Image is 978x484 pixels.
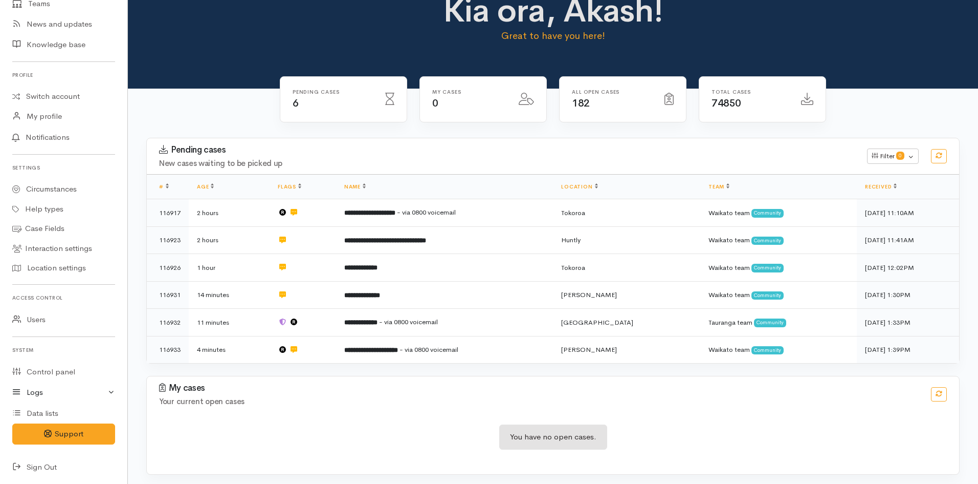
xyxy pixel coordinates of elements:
[197,183,214,190] a: Age
[561,263,585,272] span: Tokoroa
[561,318,633,327] span: [GEOGRAPHIC_DATA]
[700,226,857,254] td: Waikato team
[432,89,506,95] h6: My cases
[700,254,857,282] td: Waikato team
[712,97,741,110] span: 74850
[700,281,857,309] td: Waikato team
[293,89,373,95] h6: Pending cases
[857,199,959,227] td: [DATE] 11:10AM
[189,336,270,363] td: 4 minutes
[189,281,270,309] td: 14 minutes
[12,424,115,445] button: Support
[708,183,729,190] a: Team
[12,291,115,305] h6: Access control
[147,281,189,309] td: 116931
[700,199,857,227] td: Waikato team
[712,89,789,95] h6: Total cases
[700,336,857,363] td: Waikato team
[12,343,115,357] h6: System
[189,199,270,227] td: 2 hours
[432,97,438,110] span: 0
[189,309,270,336] td: 11 minutes
[189,254,270,282] td: 1 hour
[857,309,959,336] td: [DATE] 1:33PM
[561,236,581,244] span: Huntly
[572,89,652,95] h6: All Open cases
[159,145,855,155] h3: Pending cases
[751,264,784,272] span: Community
[278,183,301,190] a: Flags
[896,152,904,160] span: 0
[700,309,857,336] td: Tauranga team
[147,199,189,227] td: 116917
[561,345,617,354] span: [PERSON_NAME]
[572,97,590,110] span: 182
[379,318,438,326] span: - via 0800 voicemail
[857,226,959,254] td: [DATE] 11:41AM
[159,397,919,406] h4: Your current open cases
[867,149,919,164] button: Filter0
[561,183,597,190] a: Location
[189,226,270,254] td: 2 hours
[857,254,959,282] td: [DATE] 12:02PM
[754,319,786,327] span: Community
[865,183,897,190] a: Received
[751,346,784,354] span: Community
[159,159,855,168] h4: New cases waiting to be picked up
[147,336,189,363] td: 116933
[344,183,366,190] a: Name
[561,208,585,217] span: Tokoroa
[147,309,189,336] td: 116932
[751,209,784,217] span: Community
[12,68,115,82] h6: Profile
[499,425,607,450] div: You have no open cases.
[561,290,617,299] span: [PERSON_NAME]
[147,254,189,282] td: 116926
[751,291,784,300] span: Community
[159,383,919,393] h3: My cases
[12,161,115,175] h6: Settings
[857,336,959,363] td: [DATE] 1:39PM
[857,281,959,309] td: [DATE] 1:30PM
[147,226,189,254] td: 116923
[399,345,458,354] span: - via 0800 voicemail
[397,208,456,217] span: - via 0800 voicemail
[751,237,784,245] span: Community
[353,29,753,43] p: Great to have you here!
[293,97,299,110] span: 6
[159,183,169,190] a: #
